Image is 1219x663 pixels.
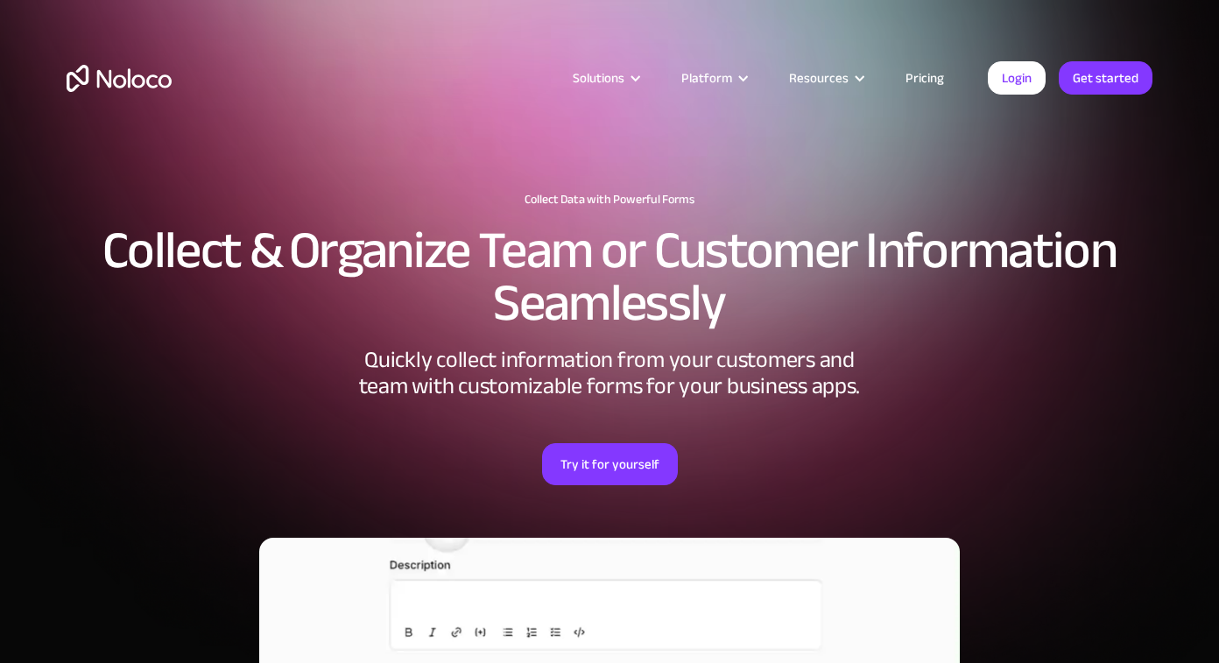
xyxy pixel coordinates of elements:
div: Platform [681,67,732,89]
div: Resources [767,67,884,89]
h1: Collect Data with Powerful Forms [67,193,1152,207]
div: Solutions [551,67,659,89]
h2: Collect & Organize Team or Customer Information Seamlessly [67,224,1152,329]
a: Pricing [884,67,966,89]
a: Try it for yourself [542,443,678,485]
a: Get started [1059,61,1152,95]
div: Solutions [573,67,624,89]
div: Resources [789,67,849,89]
div: Quickly collect information from your customers and team with customizable forms for your busines... [347,347,872,399]
div: Platform [659,67,767,89]
a: Login [988,61,1046,95]
a: home [67,65,172,92]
